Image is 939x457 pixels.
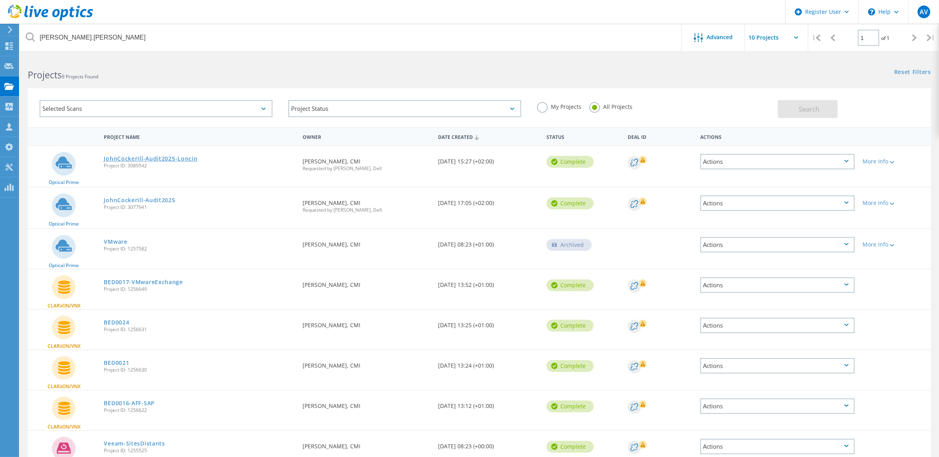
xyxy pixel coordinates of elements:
[299,269,434,296] div: [PERSON_NAME], CMI
[778,100,838,118] button: Search
[799,105,820,114] span: Search
[299,350,434,376] div: [PERSON_NAME], CMI
[48,344,80,349] span: CLARiiON/VNX
[48,425,80,429] span: CLARiiON/VNX
[299,391,434,417] div: [PERSON_NAME], CMI
[104,441,165,446] a: Veeam-SitesDistants
[104,368,295,372] span: Project ID: 1256630
[104,197,175,203] a: JohnCockerill-Audit2025
[547,279,594,291] div: Complete
[40,100,272,117] div: Selected Scans
[868,8,875,15] svg: \n
[434,188,543,214] div: [DATE] 17:05 (+02:00)
[547,400,594,412] div: Complete
[434,129,543,144] div: Date Created
[700,237,855,252] div: Actions
[104,205,295,210] span: Project ID: 3077941
[48,303,80,308] span: CLARiiON/VNX
[288,100,521,117] div: Project Status
[547,156,594,168] div: Complete
[808,24,825,52] div: |
[104,287,295,292] span: Project ID: 1256649
[104,279,183,285] a: BED0017-VMwareExchange
[863,159,927,164] div: More Info
[537,102,581,110] label: My Projects
[547,320,594,332] div: Complete
[881,35,889,42] span: of 1
[299,229,434,255] div: [PERSON_NAME], CMI
[700,398,855,414] div: Actions
[49,180,79,185] span: Optical Prime
[303,208,430,212] span: Requested by [PERSON_NAME], Dell
[49,222,79,226] span: Optical Prime
[299,431,434,457] div: [PERSON_NAME], CMI
[104,239,127,245] a: VMware
[700,318,855,333] div: Actions
[920,9,928,15] span: AV
[696,129,859,144] div: Actions
[104,163,295,168] span: Project ID: 3089542
[543,129,624,144] div: Status
[48,384,80,389] span: CLARiiON/VNX
[863,242,927,247] div: More Info
[863,200,927,206] div: More Info
[28,68,62,81] b: Projects
[20,24,682,51] input: Search projects by name, owner, ID, company, etc
[434,431,543,457] div: [DATE] 08:23 (+00:00)
[434,391,543,417] div: [DATE] 13:12 (+01:00)
[589,102,632,110] label: All Projects
[299,129,434,144] div: Owner
[299,146,434,179] div: [PERSON_NAME], CMI
[62,73,98,80] span: 9 Projects Found
[700,277,855,293] div: Actions
[700,358,855,374] div: Actions
[434,146,543,172] div: [DATE] 15:27 (+02:00)
[547,197,594,209] div: Complete
[923,24,939,52] div: |
[547,360,594,372] div: Complete
[303,166,430,171] span: Requested by [PERSON_NAME], Dell
[624,129,696,144] div: Deal Id
[8,17,93,22] a: Live Optics Dashboard
[434,229,543,255] div: [DATE] 08:23 (+01:00)
[104,320,129,325] a: BED0024
[49,263,79,268] span: Optical Prime
[104,448,295,453] span: Project ID: 1255525
[700,439,855,454] div: Actions
[104,408,295,413] span: Project ID: 1256622
[104,327,295,332] span: Project ID: 1256631
[299,310,434,336] div: [PERSON_NAME], CMI
[547,239,592,251] div: Archived
[700,154,855,169] div: Actions
[547,441,594,453] div: Complete
[434,350,543,376] div: [DATE] 13:24 (+01:00)
[100,129,299,144] div: Project Name
[104,360,129,366] a: BED0021
[434,269,543,296] div: [DATE] 13:52 (+01:00)
[104,400,155,406] a: BED0016-AFF-SAP
[299,188,434,220] div: [PERSON_NAME], CMI
[894,69,931,76] a: Reset Filters
[434,310,543,336] div: [DATE] 13:25 (+01:00)
[700,195,855,211] div: Actions
[104,156,197,161] a: JohnCockerill-Audit2025-Loncin
[707,34,733,40] span: Advanced
[104,247,295,251] span: Project ID: 1257582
